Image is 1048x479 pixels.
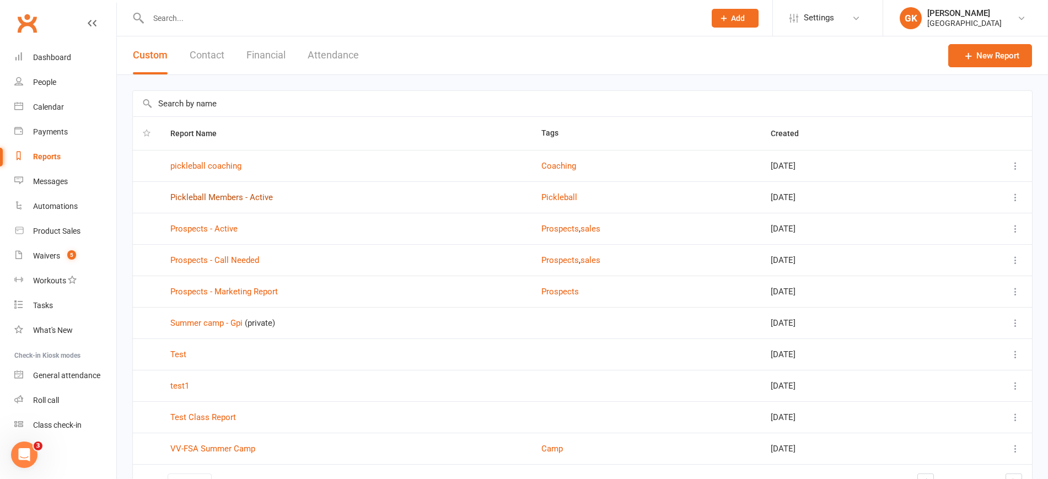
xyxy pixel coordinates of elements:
[761,150,936,181] td: [DATE]
[170,318,243,328] a: Summer camp - Gpi
[33,78,56,87] div: People
[67,250,76,260] span: 5
[170,129,229,138] span: Report Name
[14,95,116,120] a: Calendar
[170,192,273,202] a: Pickleball Members - Active
[170,255,259,265] a: Prospects - Call Needed
[14,194,116,219] a: Automations
[948,44,1032,67] a: New Report
[541,222,579,235] button: Prospects
[33,326,73,335] div: What's New
[14,268,116,293] a: Workouts
[14,144,116,169] a: Reports
[541,285,579,298] button: Prospects
[761,213,936,244] td: [DATE]
[541,254,579,267] button: Prospects
[170,349,186,359] a: Test
[33,421,82,429] div: Class check-in
[245,318,275,328] span: (private)
[712,9,759,28] button: Add
[14,45,116,70] a: Dashboard
[14,219,116,244] a: Product Sales
[33,251,60,260] div: Waivers
[761,401,936,433] td: [DATE]
[308,36,359,74] button: Attendance
[804,6,834,30] span: Settings
[33,396,59,405] div: Roll call
[33,127,68,136] div: Payments
[771,129,811,138] span: Created
[541,442,563,455] button: Camp
[927,18,1002,28] div: [GEOGRAPHIC_DATA]
[246,36,286,74] button: Financial
[13,9,41,37] a: Clubworx
[761,244,936,276] td: [DATE]
[581,254,600,267] button: sales
[927,8,1002,18] div: [PERSON_NAME]
[170,127,229,140] button: Report Name
[133,91,1032,116] input: Search by name
[33,152,61,161] div: Reports
[14,413,116,438] a: Class kiosk mode
[14,120,116,144] a: Payments
[11,442,37,468] iframe: Intercom live chat
[33,103,64,111] div: Calendar
[900,7,922,29] div: GK
[33,227,80,235] div: Product Sales
[170,287,278,297] a: Prospects - Marketing Report
[541,159,576,173] button: Coaching
[579,255,581,265] span: ,
[190,36,224,74] button: Contact
[170,444,255,454] a: VV-FSA Summer Camp
[170,161,241,171] a: pickleball coaching
[731,14,745,23] span: Add
[761,338,936,370] td: [DATE]
[761,181,936,213] td: [DATE]
[761,276,936,307] td: [DATE]
[33,177,68,186] div: Messages
[541,191,577,204] button: Pickleball
[761,370,936,401] td: [DATE]
[579,224,581,234] span: ,
[33,276,66,285] div: Workouts
[761,433,936,464] td: [DATE]
[133,36,168,74] button: Custom
[33,53,71,62] div: Dashboard
[145,10,697,26] input: Search...
[761,307,936,338] td: [DATE]
[33,371,100,380] div: General attendance
[14,244,116,268] a: Waivers 5
[170,381,189,391] a: test1
[170,412,236,422] a: Test Class Report
[33,202,78,211] div: Automations
[33,301,53,310] div: Tasks
[581,222,600,235] button: sales
[14,363,116,388] a: General attendance kiosk mode
[170,224,238,234] a: Prospects - Active
[14,70,116,95] a: People
[531,117,761,150] th: Tags
[14,293,116,318] a: Tasks
[14,169,116,194] a: Messages
[34,442,42,450] span: 3
[771,127,811,140] button: Created
[14,318,116,343] a: What's New
[14,388,116,413] a: Roll call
